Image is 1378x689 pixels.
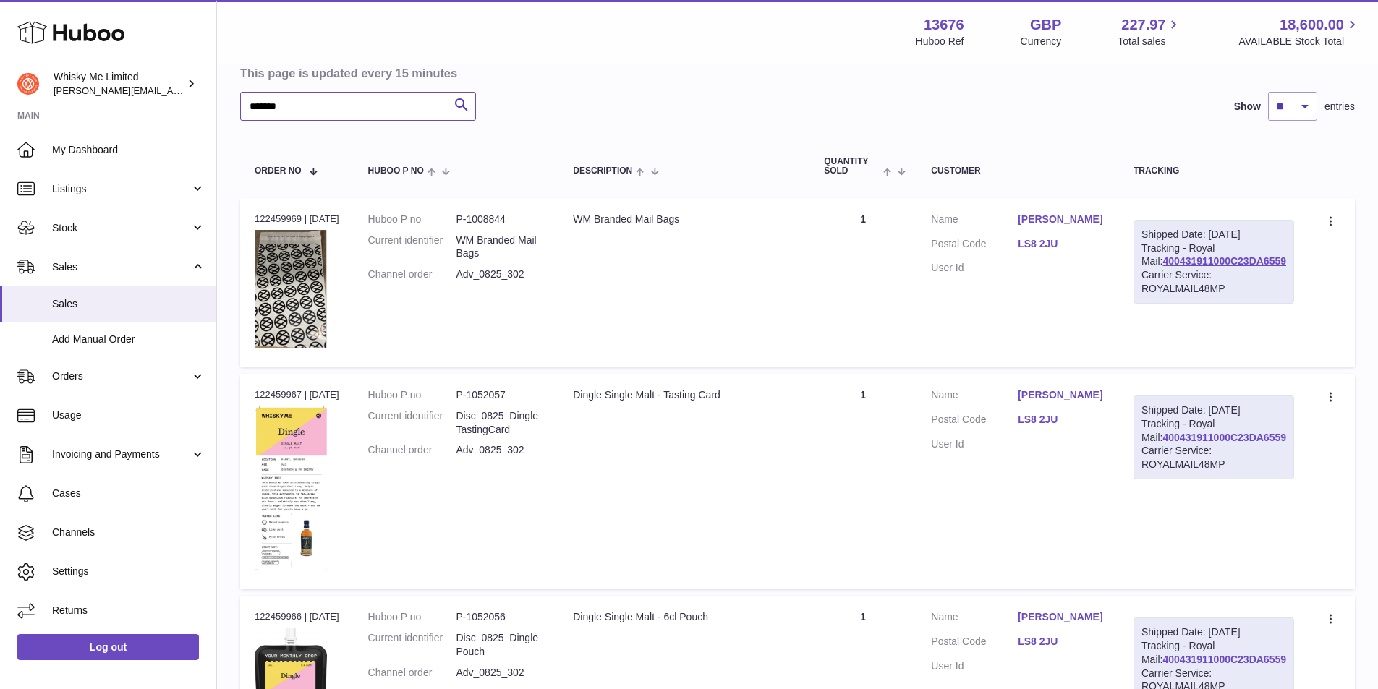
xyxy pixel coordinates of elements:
[255,406,327,570] img: 1752740722.png
[255,166,302,176] span: Order No
[456,268,544,281] dd: Adv_0825_302
[1021,35,1062,48] div: Currency
[1238,35,1361,48] span: AVAILABLE Stock Total
[368,631,456,659] dt: Current identifier
[931,261,1018,275] dt: User Id
[931,610,1018,628] dt: Name
[52,448,190,461] span: Invoicing and Payments
[931,635,1018,652] dt: Postal Code
[1141,403,1286,417] div: Shipped Date: [DATE]
[931,213,1018,230] dt: Name
[931,437,1018,451] dt: User Id
[368,388,456,402] dt: Huboo P no
[1018,213,1105,226] a: [PERSON_NAME]
[1141,444,1286,471] div: Carrier Service: ROYALMAIL48MP
[368,409,456,437] dt: Current identifier
[1163,432,1286,443] a: 400431911000C23DA6559
[52,408,205,422] span: Usage
[1238,15,1361,48] a: 18,600.00 AVAILABLE Stock Total
[931,659,1018,673] dt: User Id
[1163,255,1286,267] a: 400431911000C23DA6559
[17,634,199,660] a: Log out
[368,234,456,261] dt: Current identifier
[924,15,964,35] strong: 13676
[52,221,190,235] span: Stock
[456,213,544,226] dd: P-1008844
[931,388,1018,406] dt: Name
[240,65,1351,81] h3: This page is updated every 15 minutes
[52,487,205,500] span: Cases
[573,213,795,226] div: WM Branded Mail Bags
[255,230,327,348] img: 1725358317.png
[456,666,544,680] dd: Adv_0825_302
[52,143,205,157] span: My Dashboard
[1134,166,1294,176] div: Tracking
[931,237,1018,254] dt: Postal Code
[916,35,964,48] div: Huboo Ref
[456,388,544,402] dd: P-1052057
[1018,237,1105,251] a: LS8 2JU
[54,85,290,96] span: [PERSON_NAME][EMAIL_ADDRESS][DOMAIN_NAME]
[1018,388,1105,402] a: [PERSON_NAME]
[1030,15,1061,35] strong: GBP
[368,443,456,457] dt: Channel order
[52,604,205,617] span: Returns
[573,388,795,402] div: Dingle Single Malt - Tasting Card
[931,166,1105,176] div: Customer
[52,333,205,346] span: Add Manual Order
[1141,268,1286,296] div: Carrier Service: ROYALMAIL48MP
[1134,395,1294,479] div: Tracking - Royal Mail:
[456,409,544,437] dd: Disc_0825_Dingle_TastingCard
[1118,35,1182,48] span: Total sales
[809,198,916,367] td: 1
[573,166,632,176] span: Description
[17,73,39,95] img: frances@whiskyshop.com
[255,610,339,623] div: 122459966 | [DATE]
[1018,635,1105,649] a: LS8 2JU
[368,610,456,624] dt: Huboo P no
[54,70,184,98] div: Whisky Me Limited
[1234,100,1261,114] label: Show
[809,374,916,589] td: 1
[255,213,339,226] div: 122459969 | [DATE]
[1018,413,1105,427] a: LS8 2JU
[368,213,456,226] dt: Huboo P no
[52,369,190,383] span: Orders
[368,666,456,680] dt: Channel order
[52,565,205,578] span: Settings
[368,268,456,281] dt: Channel order
[1018,610,1105,624] a: [PERSON_NAME]
[456,443,544,457] dd: Adv_0825_302
[1134,220,1294,304] div: Tracking - Royal Mail:
[1163,654,1286,665] a: 400431911000C23DA6559
[456,610,544,624] dd: P-1052056
[1141,228,1286,241] div: Shipped Date: [DATE]
[1324,100,1355,114] span: entries
[255,388,339,401] div: 122459967 | [DATE]
[52,526,205,539] span: Channels
[52,182,190,196] span: Listings
[52,297,205,311] span: Sales
[1280,15,1344,35] span: 18,600.00
[456,234,544,261] dd: WM Branded Mail Bags
[824,157,880,176] span: Quantity Sold
[1141,625,1286,639] div: Shipped Date: [DATE]
[456,631,544,659] dd: Disc_0825_Dingle_Pouch
[52,260,190,274] span: Sales
[368,166,424,176] span: Huboo P no
[573,610,795,624] div: Dingle Single Malt - 6cl Pouch
[1118,15,1182,48] a: 227.97 Total sales
[931,413,1018,430] dt: Postal Code
[1121,15,1165,35] span: 227.97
